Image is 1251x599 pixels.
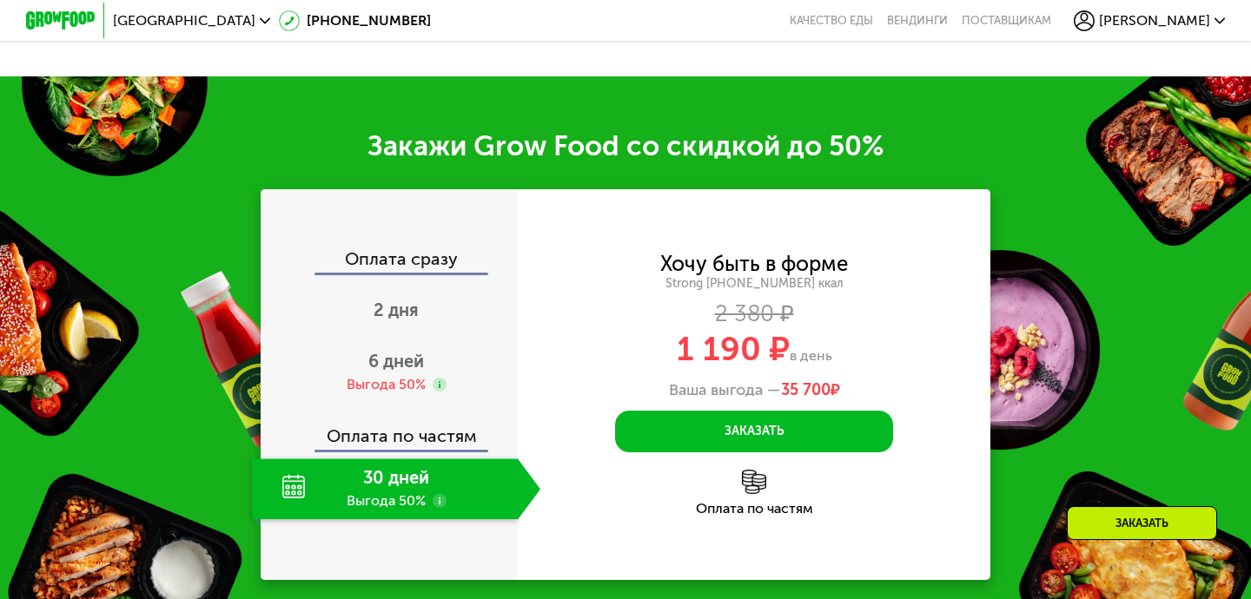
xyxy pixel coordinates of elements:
span: ₽ [781,381,840,400]
a: [PHONE_NUMBER] [279,10,431,31]
div: Ваша выгода — [518,381,990,400]
div: Хочу быть в форме [660,254,848,273]
div: Выгода 50% [347,375,426,394]
div: Оплата по частям [262,410,518,450]
span: 6 дней [368,351,424,372]
div: поставщикам [962,14,1051,28]
div: Оплата по частям [518,502,990,516]
a: Вендинги [887,14,948,28]
div: Заказать [1067,506,1217,540]
span: 2 дня [374,299,419,320]
span: 35 700 [781,380,831,399]
span: [PERSON_NAME] [1099,14,1210,28]
button: Заказать [615,411,893,452]
span: [GEOGRAPHIC_DATA] [113,14,255,28]
div: Оплата сразу [262,250,518,273]
div: Strong [PHONE_NUMBER] ккал [518,276,990,292]
img: l6xcnZfty9opOoJh.png [742,470,766,494]
div: 2 380 ₽ [518,305,990,324]
span: в день [790,347,832,364]
a: Качество еды [790,14,873,28]
span: 1 190 ₽ [677,329,790,369]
